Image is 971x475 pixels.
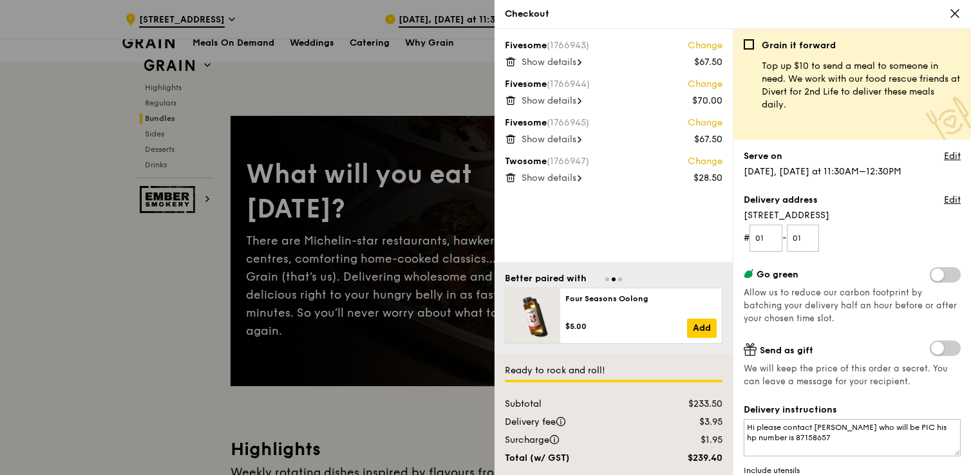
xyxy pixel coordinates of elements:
[688,78,722,91] a: Change
[757,269,798,280] span: Go green
[744,225,961,252] form: # -
[565,321,687,331] div: $5.00
[652,416,730,429] div: $3.95
[522,172,576,183] span: Show details
[744,288,957,324] span: Allow us to reduce our carbon footprint by batching your delivery half an hour before or after yo...
[505,272,587,285] div: Better paired with
[547,79,590,89] span: (1766944)
[522,95,576,106] span: Show details
[605,277,609,281] span: Go to slide 1
[762,40,836,51] b: Grain it forward
[612,277,616,281] span: Go to slide 2
[497,452,652,465] div: Total (w/ GST)
[692,95,722,107] div: $70.00
[522,134,576,145] span: Show details
[744,404,961,416] label: Delivery instructions
[547,40,589,51] span: (1766943)
[505,39,722,52] div: Fivesome
[694,56,722,69] div: $67.50
[744,166,901,177] span: [DATE], [DATE] at 11:30AM–12:30PM
[760,345,813,356] span: Send as gift
[744,362,961,388] span: We will keep the price of this order a secret. You can leave a message for your recipient.
[762,60,961,111] p: Top up $10 to send a meal to someone in need. We work with our food rescue friends at Divert for ...
[687,319,717,338] a: Add
[505,116,722,129] div: Fivesome
[652,398,730,411] div: $233.50
[787,225,820,252] input: Unit
[505,155,722,168] div: Twosome
[749,225,782,252] input: Floor
[547,117,589,128] span: (1766945)
[693,172,722,185] div: $28.50
[522,57,576,68] span: Show details
[688,116,722,129] a: Change
[688,155,722,168] a: Change
[547,156,589,167] span: (1766947)
[694,133,722,146] div: $67.50
[497,416,652,429] div: Delivery fee
[944,150,961,163] a: Edit
[565,293,717,304] div: Four Seasons Oolong
[688,39,722,52] a: Change
[505,364,722,377] div: Ready to rock and roll!
[944,194,961,207] a: Edit
[744,209,961,222] span: [STREET_ADDRESS]
[505,78,722,91] div: Fivesome
[652,434,730,447] div: $1.95
[497,398,652,411] div: Subtotal
[497,434,652,447] div: Surcharge
[744,194,818,207] label: Delivery address
[652,452,730,465] div: $239.40
[744,150,782,163] label: Serve on
[618,277,622,281] span: Go to slide 3
[926,97,971,142] img: Meal donation
[505,8,961,21] div: Checkout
